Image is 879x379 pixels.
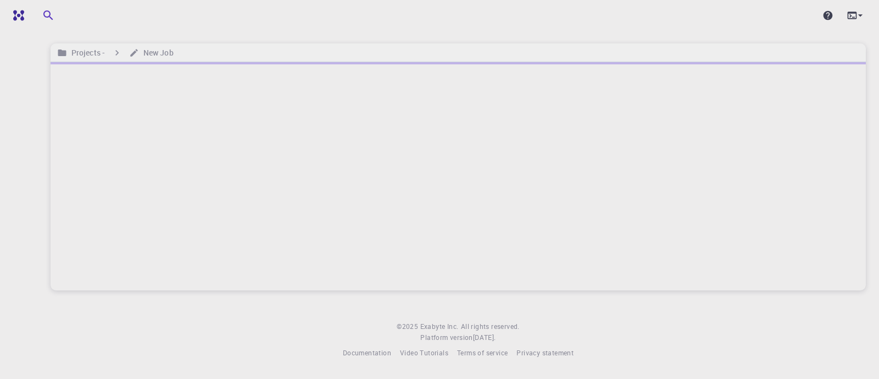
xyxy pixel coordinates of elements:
span: Terms of service [457,348,508,357]
span: Platform version [420,332,472,343]
a: Documentation [343,348,391,359]
h6: Projects - [67,47,105,59]
span: [DATE] . [473,333,496,342]
span: All rights reserved. [461,321,520,332]
span: Exabyte Inc. [420,322,459,331]
span: Video Tutorials [400,348,448,357]
a: Terms of service [457,348,508,359]
span: © 2025 [397,321,420,332]
span: Privacy statement [516,348,574,357]
span: Documentation [343,348,391,357]
a: [DATE]. [473,332,496,343]
nav: breadcrumb [55,47,176,59]
img: logo [9,10,24,21]
h6: New Job [139,47,174,59]
a: Exabyte Inc. [420,321,459,332]
a: Video Tutorials [400,348,448,359]
a: Privacy statement [516,348,574,359]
